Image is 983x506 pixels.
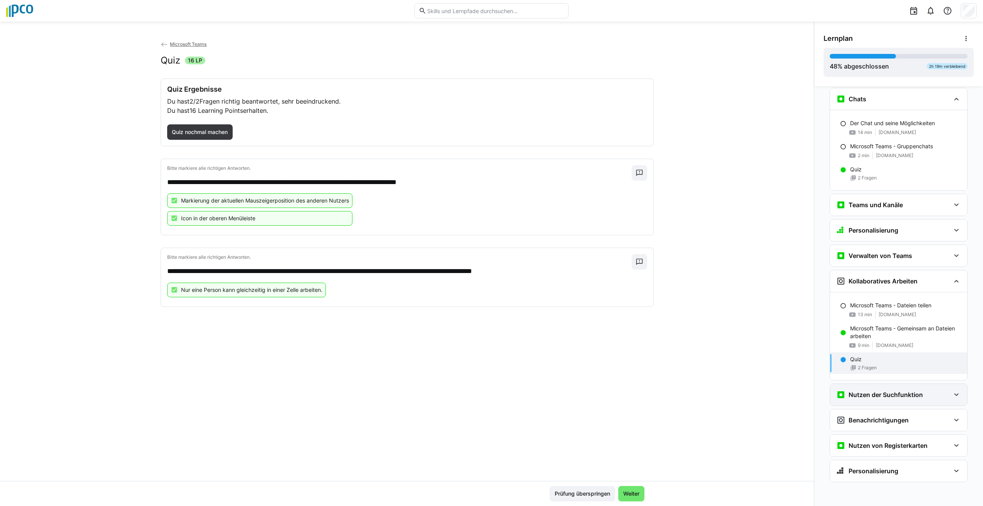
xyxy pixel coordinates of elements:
p: Microsoft Teams - Gemeinsam an Dateien arbeiten [850,325,961,340]
a: Microsoft Teams [161,41,207,47]
h3: Verwalten von Teams [849,252,912,260]
h3: Chats [849,95,866,103]
span: 2 Fragen [858,175,877,181]
span: 16 Learning Points [190,107,243,114]
p: Microsoft Teams - Gruppenchats [850,142,933,150]
div: % abgeschlossen [830,62,889,71]
span: Prüfung überspringen [554,490,611,498]
button: Prüfung überspringen [550,486,615,501]
p: Du hast Fragen richtig beantwortet, sehr beeindruckend. [167,97,647,106]
h3: Nutzen der Suchfunktion [849,391,923,399]
h2: Quiz [161,55,180,66]
span: 14 min [858,129,872,136]
span: Weiter [622,490,641,498]
h3: Teams und Kanäle [849,201,903,209]
input: Skills und Lernpfade durchsuchen… [426,7,564,14]
span: 48 [830,62,837,70]
p: Bitte markiere alle richtigen Antworten. [167,165,632,171]
p: Bitte markiere alle richtigen Antworten. [167,254,632,260]
span: [DOMAIN_NAME] [876,342,913,349]
span: Lernplan [824,34,853,43]
p: Du hast erhalten. [167,106,647,115]
p: Der Chat und seine Möglichkeiten [850,119,935,127]
p: Nur eine Person kann gleichzeitig in einer Zelle arbeiten. [181,286,322,294]
span: Quiz nochmal machen [171,128,229,136]
p: Quiz [850,355,862,363]
h3: Benachrichtigungen [849,416,909,424]
div: 2h 19m verbleibend [927,63,968,69]
p: Microsoft Teams - Dateien teilen [850,302,931,309]
span: [DOMAIN_NAME] [879,129,916,136]
span: Microsoft Teams [170,41,206,47]
span: 13 min [858,312,872,318]
p: Markierung der aktuellen Mauszeigerposition des anderen Nutzers [181,197,349,204]
h3: Kollaboratives Arbeiten [849,277,918,285]
span: [DOMAIN_NAME] [876,152,913,159]
h3: Nutzen von Registerkarten [849,442,928,449]
span: 2/2 [190,97,200,105]
h3: Personalisierung [849,467,898,475]
span: 16 LP [188,57,202,64]
span: [DOMAIN_NAME] [879,312,916,318]
button: Weiter [618,486,644,501]
h3: Quiz Ergebnisse [167,85,647,94]
h3: Personalisierung [849,226,898,234]
span: 2 Fragen [858,365,877,371]
p: Icon in der oberen Menüleiste [181,214,255,222]
span: 9 min [858,342,869,349]
button: Quiz nochmal machen [167,124,233,140]
span: 2 min [858,152,869,159]
p: Quiz [850,166,862,173]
